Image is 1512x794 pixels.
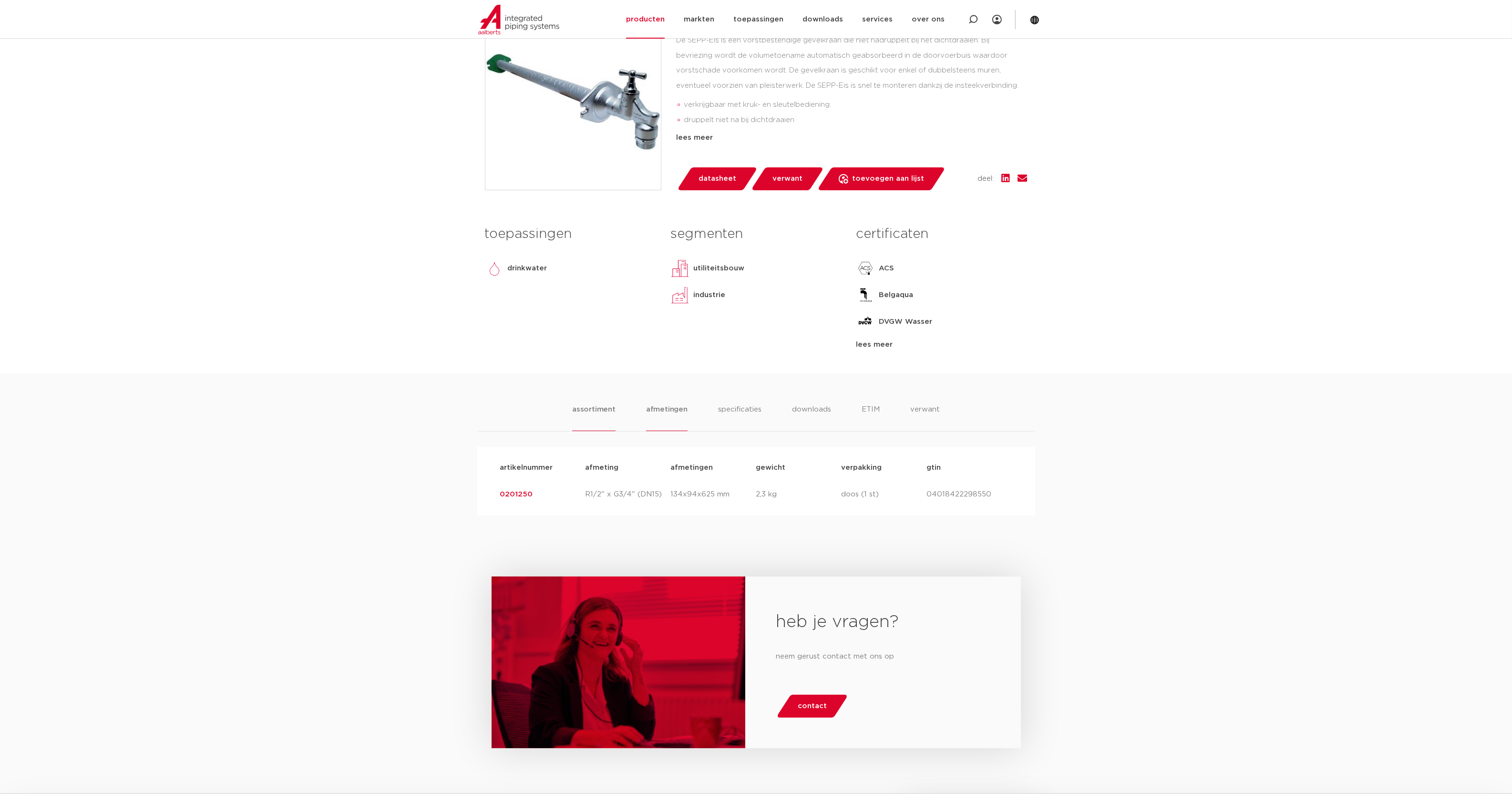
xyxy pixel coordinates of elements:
p: industrie [693,289,725,301]
p: gtin [927,462,1012,474]
div: lees meer [677,132,1028,144]
p: 134x94x625 mm [671,489,756,500]
img: industrie [670,286,689,305]
img: ACS [856,259,875,278]
span: verwant [772,171,802,186]
li: afmetingen [646,404,688,431]
li: downloads [792,404,831,431]
li: ETIM [862,404,880,431]
img: DVGW Wasser [856,312,875,331]
p: DVGW Wasser [879,316,932,328]
li: verwant [910,404,940,431]
a: contact [776,695,849,718]
p: verpakking [842,462,927,474]
p: R1/2" x G3/4" (DN15) [586,489,671,500]
div: lees meer [856,339,1027,351]
img: Product Image for SEPP-Eis vorstbestendige gevelkraan met kruk (2 x buitendraad) [485,14,661,190]
span: deel: [978,173,994,185]
p: doos (1 st) [842,489,927,500]
span: toevoegen aan lijst [852,171,924,186]
h2: heb je vragen? [776,611,990,634]
li: specificaties [718,404,761,431]
h3: segmenten [670,225,842,244]
h3: toepassingen [485,225,656,244]
p: afmetingen [671,462,756,474]
li: verkrijgbaar met kruk- en sleutelbediening. [684,97,1028,113]
span: contact [798,699,827,714]
img: drinkwater [485,259,504,278]
li: eenvoudige en snelle montage dankzij insteekverbinding [684,128,1028,143]
a: datasheet [677,167,758,190]
li: assortiment [572,404,616,431]
p: gewicht [756,462,842,474]
p: 04018422298550 [927,489,1012,500]
a: 0201250 [500,491,533,498]
div: De SEPP-Eis is een vorstbestendige gevelkraan die niet nadruppelt bij het dichtdraaien. Bij bevri... [677,33,1028,128]
h3: certificaten [856,225,1027,244]
img: utiliteitsbouw [670,259,689,278]
p: drinkwater [508,263,547,274]
p: afmeting [586,462,671,474]
p: neem gerust contact met ons op [776,649,990,664]
img: Belgaqua [856,286,875,305]
p: 2,3 kg [756,489,842,500]
p: artikelnummer [500,462,586,474]
p: Belgaqua [879,289,913,301]
a: verwant [751,167,824,190]
li: druppelt niet na bij dichtdraaien [684,113,1028,128]
p: ACS [879,263,894,274]
p: utiliteitsbouw [693,263,744,274]
span: datasheet [699,171,736,186]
